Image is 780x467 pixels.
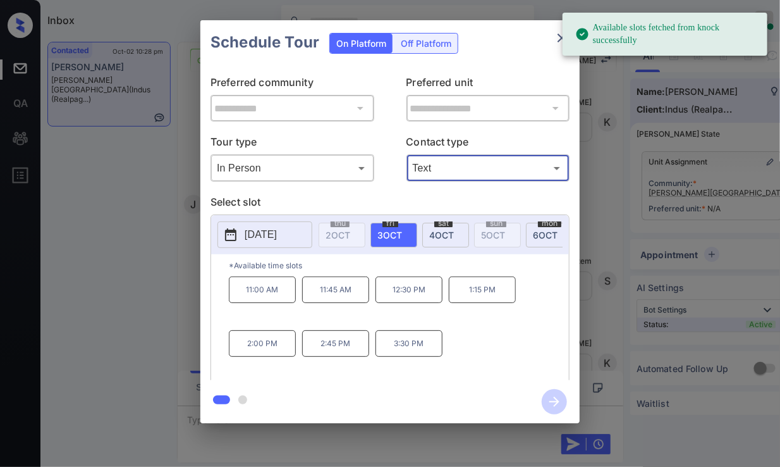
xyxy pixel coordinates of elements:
[449,277,516,303] p: 1:15 PM
[200,20,329,65] h2: Schedule Tour
[382,220,398,227] span: fri
[533,230,558,240] span: 6 OCT
[406,75,570,95] p: Preferred unit
[210,75,374,95] p: Preferred community
[575,16,757,52] div: Available slots fetched from knock successfully
[434,220,453,227] span: sat
[538,220,561,227] span: mon
[210,194,570,215] p: Select slot
[429,230,454,240] span: 4 OCT
[229,277,296,303] p: 11:00 AM
[422,223,469,247] div: date-select
[302,330,369,357] p: 2:45 PM
[549,25,575,51] button: close
[217,221,312,248] button: [DATE]
[377,230,402,240] span: 3 OCT
[406,134,570,154] p: Contact type
[330,34,393,53] div: On Platform
[214,158,371,178] div: In Person
[410,158,567,178] div: Text
[302,277,369,303] p: 11:45 AM
[394,34,458,53] div: Off Platform
[245,227,277,242] p: [DATE]
[229,330,296,357] p: 2:00 PM
[526,223,573,247] div: date-select
[210,134,374,154] p: Tour type
[375,277,442,303] p: 12:30 PM
[229,254,569,277] p: *Available time slots
[370,223,417,247] div: date-select
[375,330,442,357] p: 3:30 PM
